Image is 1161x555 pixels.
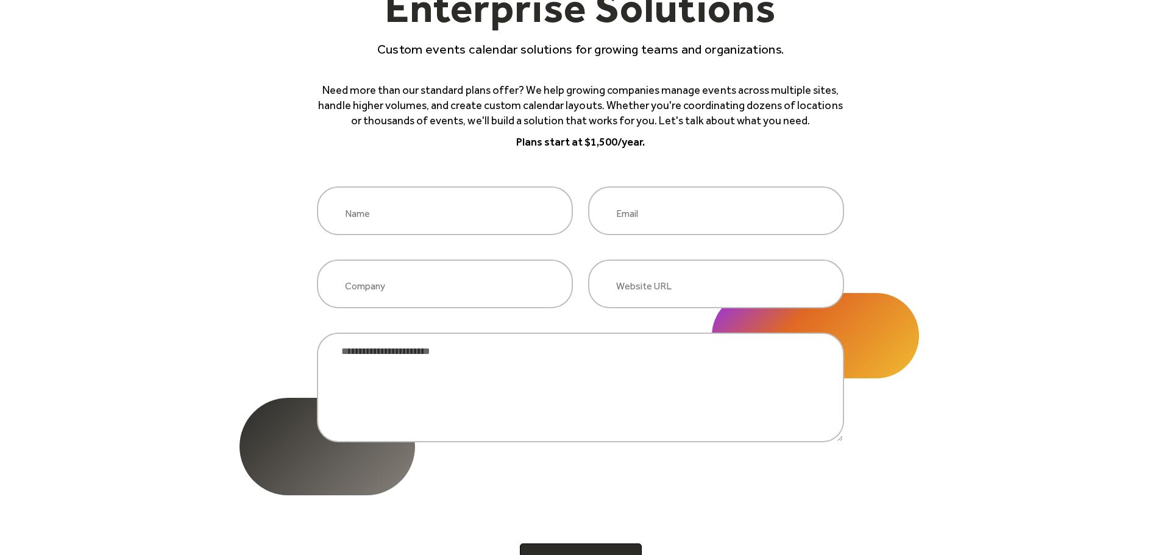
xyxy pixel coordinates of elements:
[317,40,844,58] p: Custom events calendar solutions for growing teams and organizations.
[317,135,844,150] p: Plans start at $1,500/year.
[317,83,844,129] p: Need more than our standard plans offer? We help growing companies manage events across multiple ...
[488,467,673,514] iframe: reCAPTCHA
